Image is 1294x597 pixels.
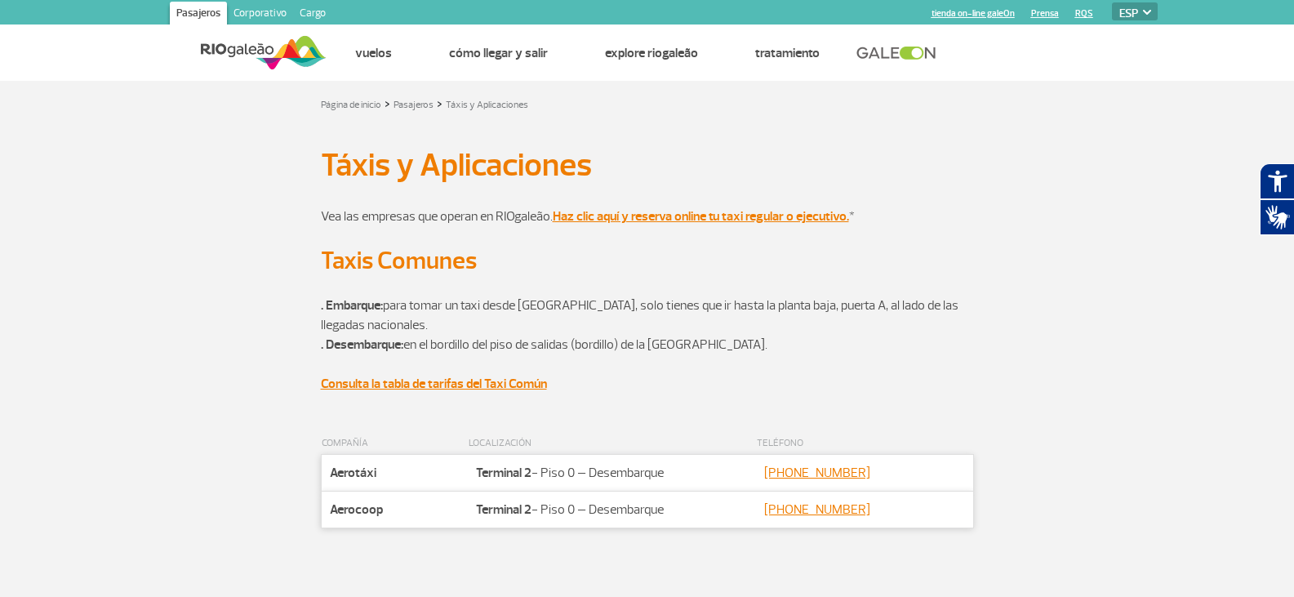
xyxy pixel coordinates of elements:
a: tienda on-line galeOn [932,8,1015,19]
a: [PHONE_NUMBER] [764,465,870,481]
strong: . Embarque: [321,297,383,314]
td: - Piso 0 – Desembarque [468,492,756,528]
a: Prensa [1031,8,1059,19]
a: Haz clic aquí y reserva online tu taxi regular o ejecutivo. [553,208,849,225]
strong: . Desembarque: [321,336,403,353]
a: Corporativo [227,2,293,28]
a: Cargo [293,2,332,28]
a: Explore RIOgaleão [605,45,698,61]
strong: Terminal 2 [476,501,531,518]
a: Táxis y Aplicaciones [446,99,528,111]
a: [PHONE_NUMBER] [764,501,870,518]
a: Cómo llegar y salir [449,45,548,61]
a: Tratamiento [755,45,820,61]
td: - Piso 0 – Desembarque [468,455,756,492]
p: Vea las empresas que operan en RIOgaleão. * [321,187,974,226]
strong: Aerocoop [330,501,383,518]
th: LOCALIZACIÓN [468,433,756,455]
a: Página de inicio [321,99,381,111]
a: Consulta la tabla de tarifas del Taxi Común [321,376,547,392]
button: Abrir recursos assistivos. [1260,163,1294,199]
a: Pasajeros [394,99,434,111]
strong: Terminal 2 [476,465,531,481]
th: COMPAÑÍA [321,433,468,455]
div: Plugin de acessibilidade da Hand Talk. [1260,163,1294,235]
a: > [437,94,442,113]
button: Abrir tradutor de língua de sinais. [1260,199,1294,235]
a: RQS [1075,8,1093,19]
p: para tomar un taxi desde [GEOGRAPHIC_DATA], solo tienes que ir hasta la planta baja, puerta A, al... [321,296,974,335]
a: > [385,94,390,113]
h2: Taxis Comunes [321,246,974,276]
strong: Aerotáxi [330,465,376,481]
a: Vuelos [355,45,392,61]
th: TELÉFONO [756,433,973,455]
p: en el bordillo del piso de salidas (bordillo) de la [GEOGRAPHIC_DATA]. [321,335,974,354]
h1: Táxis y Aplicaciones [321,151,974,179]
a: Pasajeros [170,2,227,28]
